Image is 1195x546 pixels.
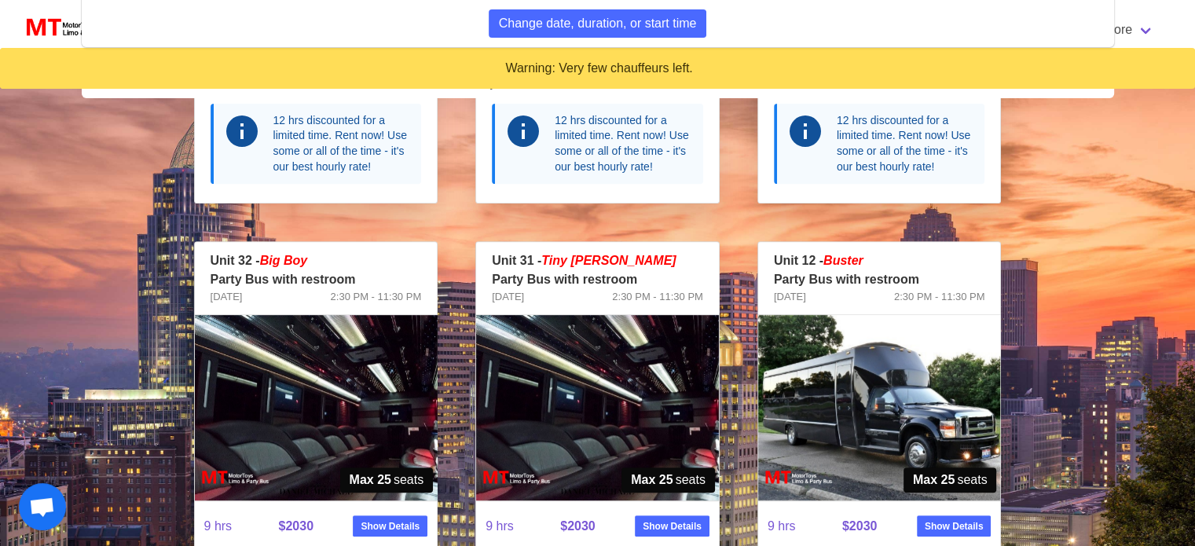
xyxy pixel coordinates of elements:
[768,508,842,545] span: 9 hrs
[925,519,984,533] strong: Show Details
[13,60,1186,77] div: Warning: Very few chauffeurs left.
[486,508,560,545] span: 9 hrs
[1094,14,1164,46] a: More
[492,289,524,305] span: [DATE]
[774,270,985,289] p: Party Bus with restroom
[560,519,596,533] strong: $2030
[195,315,438,500] img: 32%2002.jpg
[643,519,702,533] strong: Show Details
[19,483,66,530] div: Open chat
[340,467,434,493] span: seats
[22,16,119,38] img: MotorToys Logo
[913,471,955,489] strong: Max 25
[211,289,243,305] span: [DATE]
[774,251,985,270] p: Unit 12 -
[278,519,313,533] strong: $2030
[621,467,715,493] span: seats
[837,113,976,174] div: 12 hrs discounted for a limited time. Rent now! Use some or all of the time - it's our best hourl...
[211,270,422,289] p: Party Bus with restroom
[774,289,806,305] span: [DATE]
[904,467,997,493] span: seats
[894,289,985,305] span: 2:30 PM - 11:30 PM
[492,251,703,270] p: Unit 31 -
[361,519,420,533] strong: Show Details
[492,270,703,289] p: Party Bus with restroom
[541,254,676,267] span: Tiny [PERSON_NAME]
[476,315,719,500] img: 31%2002.jpg
[555,113,694,174] div: 12 hrs discounted for a limited time. Rent now! Use some or all of the time - it's our best hourl...
[260,254,307,267] em: Big Boy
[823,254,863,267] em: Buster
[612,289,703,305] span: 2:30 PM - 11:30 PM
[758,315,1001,500] img: 12%2001.jpg
[499,14,697,33] span: Change date, duration, or start time
[842,519,878,533] strong: $2030
[211,251,422,270] p: Unit 32 -
[489,9,707,38] button: Change date, duration, or start time
[204,508,279,545] span: 9 hrs
[273,113,412,174] div: 12 hrs discounted for a limited time. Rent now! Use some or all of the time - it's our best hourl...
[331,289,422,305] span: 2:30 PM - 11:30 PM
[631,471,673,489] strong: Max 25
[350,471,391,489] strong: Max 25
